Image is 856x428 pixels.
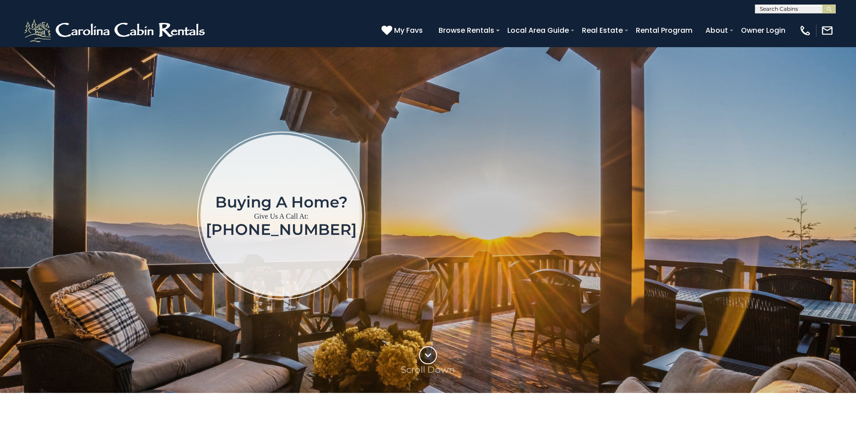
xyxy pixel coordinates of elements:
img: phone-regular-white.png [799,24,812,37]
a: Browse Rentals [434,22,499,38]
a: Rental Program [631,22,697,38]
span: My Favs [394,25,423,36]
a: My Favs [381,25,425,36]
iframe: New Contact Form [510,94,803,336]
a: About [701,22,732,38]
h1: Buying a home? [206,194,357,210]
a: Owner Login [736,22,790,38]
p: Scroll Down [401,364,455,375]
p: Give Us A Call At: [206,210,357,223]
img: mail-regular-white.png [821,24,834,37]
img: White-1-2.png [22,17,209,44]
a: Real Estate [577,22,627,38]
a: [PHONE_NUMBER] [206,220,357,239]
a: Local Area Guide [503,22,573,38]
